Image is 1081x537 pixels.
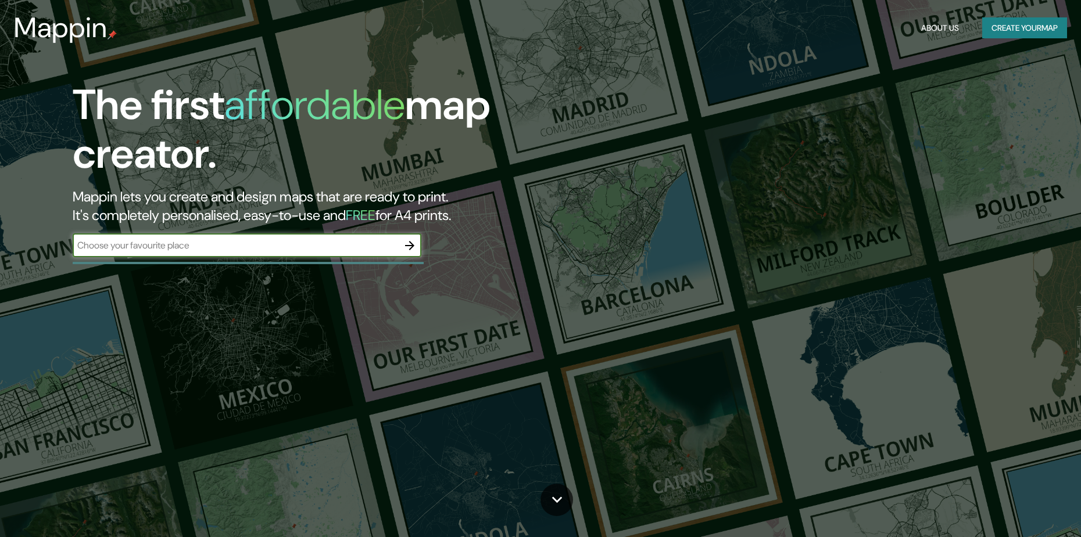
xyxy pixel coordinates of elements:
[14,12,108,44] h3: Mappin
[108,30,117,39] img: mappin-pin
[224,78,405,132] h1: affordable
[982,17,1067,39] button: Create yourmap
[73,188,613,225] h2: Mappin lets you create and design maps that are ready to print. It's completely personalised, eas...
[73,239,398,252] input: Choose your favourite place
[917,17,964,39] button: About Us
[346,206,375,224] h5: FREE
[73,81,613,188] h1: The first map creator.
